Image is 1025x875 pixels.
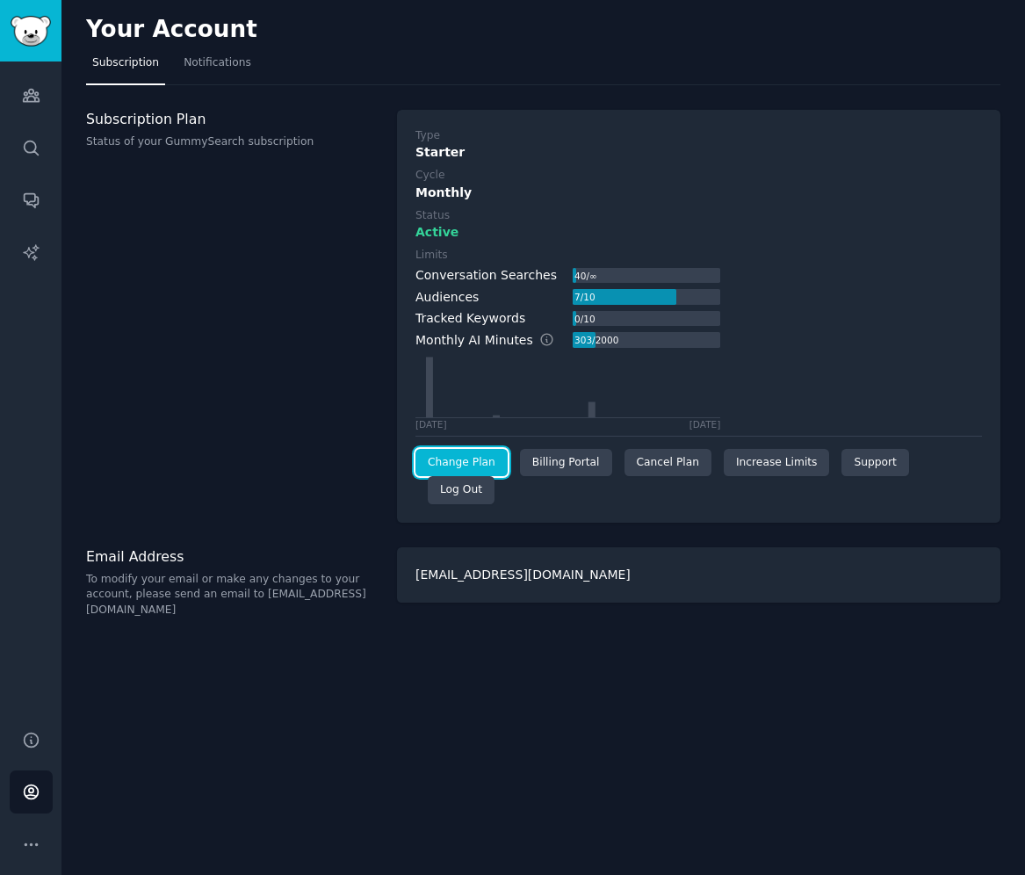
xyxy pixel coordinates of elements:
[520,449,612,477] div: Billing Portal
[415,208,450,224] div: Status
[573,289,596,305] div: 7 / 10
[428,476,494,504] div: Log Out
[724,449,830,477] a: Increase Limits
[415,266,557,285] div: Conversation Searches
[841,449,908,477] a: Support
[415,223,458,242] span: Active
[573,311,596,327] div: 0 / 10
[184,55,251,71] span: Notifications
[92,55,159,71] span: Subscription
[86,16,257,44] h2: Your Account
[573,332,620,348] div: 303 / 2000
[415,309,525,328] div: Tracked Keywords
[11,16,51,47] img: GummySearch logo
[397,547,1000,603] div: [EMAIL_ADDRESS][DOMAIN_NAME]
[86,49,165,85] a: Subscription
[573,268,598,284] div: 40 / ∞
[415,184,982,202] div: Monthly
[415,288,479,307] div: Audiences
[86,110,379,128] h3: Subscription Plan
[415,331,573,350] div: Monthly AI Minutes
[415,248,448,264] div: Limits
[86,572,379,618] p: To modify your email or make any changes to your account, please send an email to [EMAIL_ADDRESS]...
[624,449,711,477] div: Cancel Plan
[177,49,257,85] a: Notifications
[689,418,721,430] div: [DATE]
[86,134,379,150] p: Status of your GummySearch subscription
[415,168,444,184] div: Cycle
[415,418,447,430] div: [DATE]
[415,143,982,162] div: Starter
[415,128,440,144] div: Type
[86,547,379,566] h3: Email Address
[415,449,508,477] a: Change Plan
